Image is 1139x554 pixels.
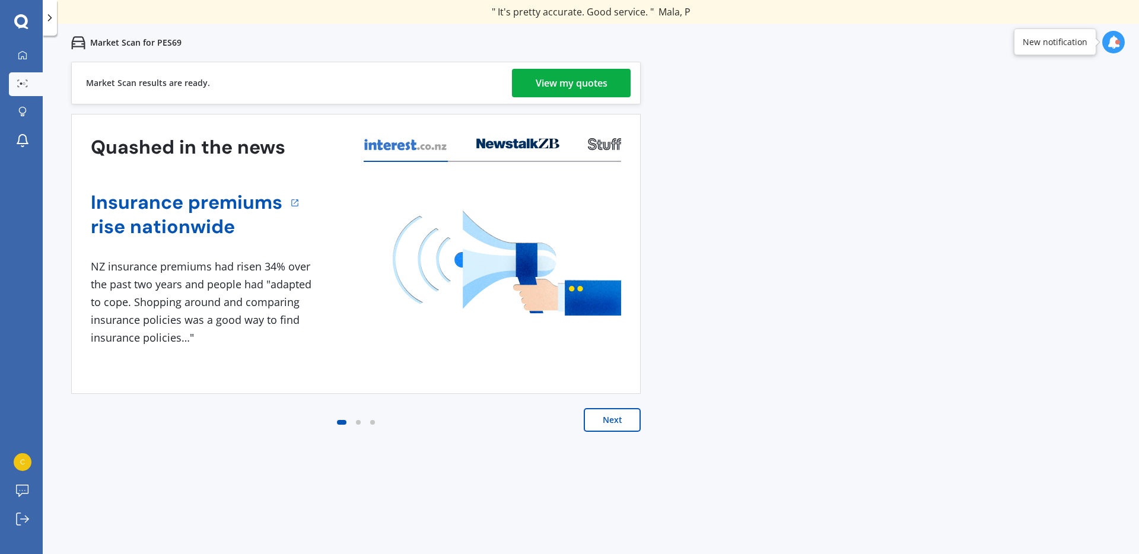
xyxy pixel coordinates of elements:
[91,135,285,160] h3: Quashed in the news
[512,69,631,97] a: View my quotes
[71,36,85,50] img: car.f15378c7a67c060ca3f3.svg
[91,215,282,239] a: rise nationwide
[91,258,316,346] div: NZ insurance premiums had risen 34% over the past two years and people had "adapted to cope. Shop...
[90,37,182,49] p: Market Scan for PES69
[91,190,282,215] a: Insurance premiums
[86,62,210,104] div: Market Scan results are ready.
[14,453,31,471] img: c67e7aa2166a9ebee6284452d24df71f
[584,408,641,432] button: Next
[393,211,621,316] img: media image
[536,69,607,97] div: View my quotes
[1023,36,1087,48] div: New notification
